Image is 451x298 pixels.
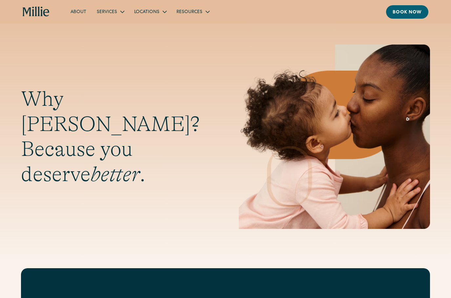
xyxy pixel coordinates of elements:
a: About [65,6,92,17]
div: Resources [176,9,202,16]
h1: Why [PERSON_NAME]? Because you deserve . [21,86,213,187]
div: Services [97,9,117,16]
div: Book now [393,9,422,16]
div: Locations [129,6,171,17]
em: better [91,162,140,186]
div: Services [92,6,129,17]
a: Book now [386,5,428,19]
img: Mother and baby sharing a kiss, highlighting the emotional bond and nurturing care at the heart o... [239,45,430,229]
div: Locations [134,9,159,16]
a: home [23,7,50,17]
div: Resources [171,6,214,17]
